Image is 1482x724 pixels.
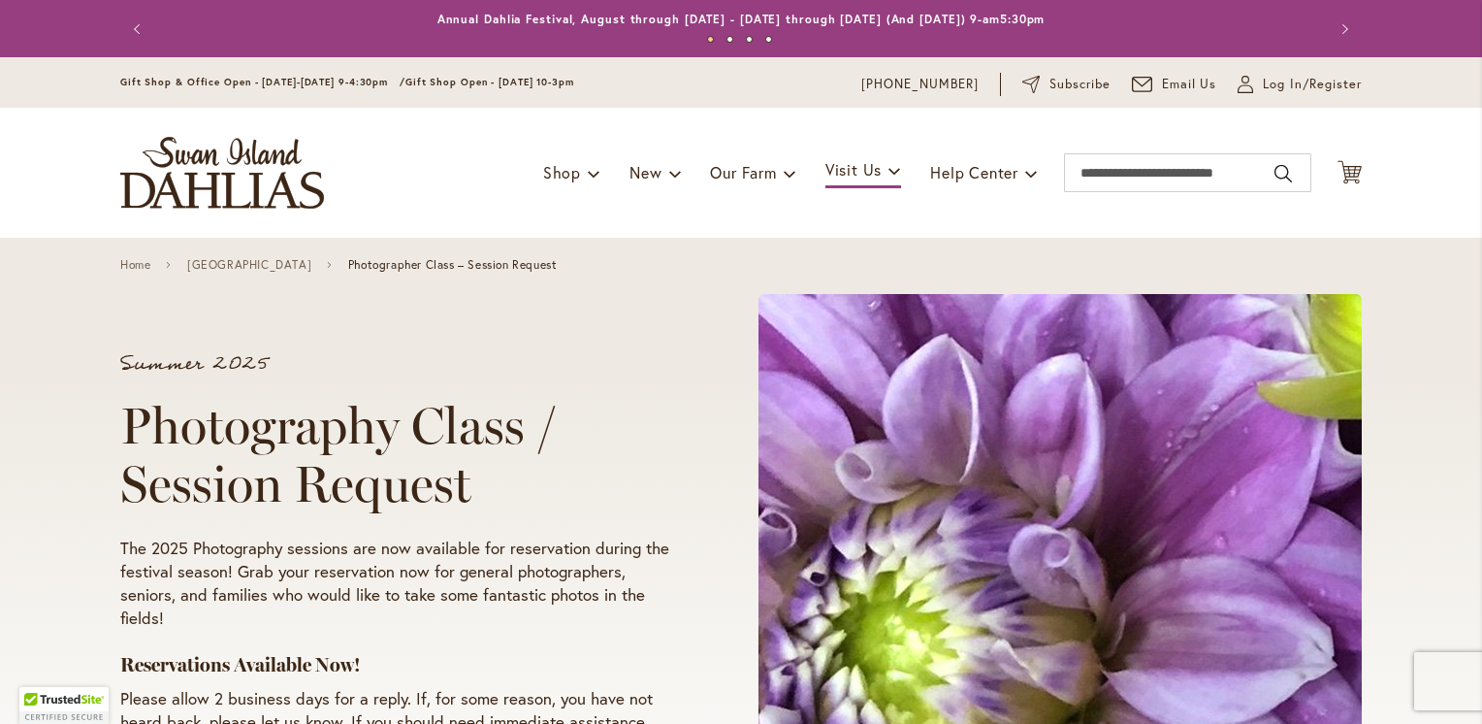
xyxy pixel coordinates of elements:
[120,258,150,272] a: Home
[1049,75,1111,94] span: Subscribe
[1238,75,1362,94] a: Log In/Register
[120,537,685,630] p: The 2025 Photography sessions are now available for reservation during the festival season! Grab ...
[1132,75,1217,94] a: Email Us
[437,12,1046,26] a: Annual Dahlia Festival, August through [DATE] - [DATE] through [DATE] (And [DATE]) 9-am5:30pm
[1022,75,1111,94] a: Subscribe
[710,162,776,182] span: Our Farm
[405,76,574,88] span: Gift Shop Open - [DATE] 10-3pm
[187,258,311,272] a: [GEOGRAPHIC_DATA]
[629,162,661,182] span: New
[825,159,882,180] span: Visit Us
[120,137,324,209] a: store logo
[543,162,581,182] span: Shop
[120,653,361,676] strong: Reservations Available Now!
[1162,75,1217,94] span: Email Us
[120,354,685,374] p: Summer 2025
[1263,75,1362,94] span: Log In/Register
[348,258,558,272] span: Photographer Class – Session Request
[707,36,714,43] button: 1 of 4
[120,397,685,513] h1: Photography Class / Session Request
[861,75,979,94] a: [PHONE_NUMBER]
[1323,10,1362,49] button: Next
[930,162,1018,182] span: Help Center
[120,76,405,88] span: Gift Shop & Office Open - [DATE]-[DATE] 9-4:30pm /
[765,36,772,43] button: 4 of 4
[120,10,159,49] button: Previous
[746,36,753,43] button: 3 of 4
[726,36,733,43] button: 2 of 4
